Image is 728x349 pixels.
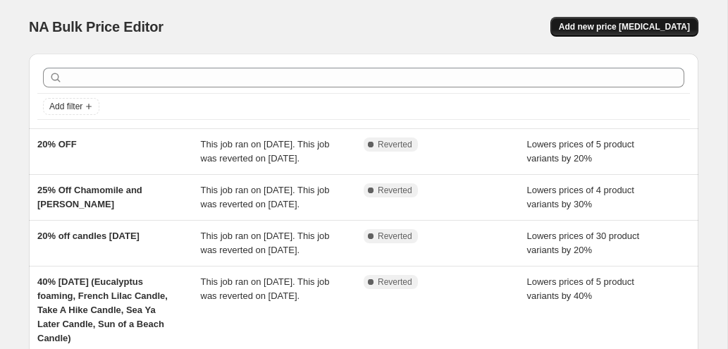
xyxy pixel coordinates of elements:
[201,276,330,301] span: This job ran on [DATE]. This job was reverted on [DATE].
[527,276,634,301] span: Lowers prices of 5 product variants by 40%
[43,98,99,115] button: Add filter
[201,185,330,209] span: This job ran on [DATE]. This job was reverted on [DATE].
[37,231,140,241] span: 20% off candles [DATE]
[550,17,698,37] button: Add new price [MEDICAL_DATA]
[378,185,412,196] span: Reverted
[37,139,77,149] span: 20% OFF
[201,139,330,164] span: This job ran on [DATE]. This job was reverted on [DATE].
[378,276,412,288] span: Reverted
[37,276,168,343] span: 40% [DATE] (Eucalyptus foaming, French Lilac Candle, Take A Hike Candle, Sea Ya Later Candle, Sun...
[49,101,82,112] span: Add filter
[378,139,412,150] span: Reverted
[378,231,412,242] span: Reverted
[29,19,164,35] span: NA Bulk Price Editor
[527,231,640,255] span: Lowers prices of 30 product variants by 20%
[559,21,690,32] span: Add new price [MEDICAL_DATA]
[201,231,330,255] span: This job ran on [DATE]. This job was reverted on [DATE].
[527,139,634,164] span: Lowers prices of 5 product variants by 20%
[527,185,634,209] span: Lowers prices of 4 product variants by 30%
[37,185,142,209] span: 25% Off Chamomile and [PERSON_NAME]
